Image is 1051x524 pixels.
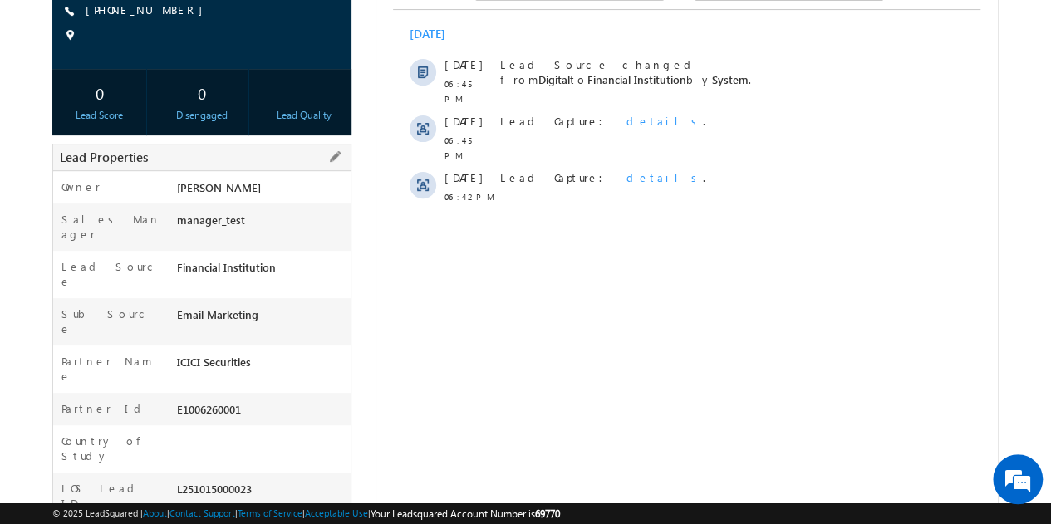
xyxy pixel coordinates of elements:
[68,115,118,144] span: 06:45 PM
[124,95,375,125] span: Lead Source changed from to by .
[124,152,237,166] span: Lead Capture:
[535,507,560,520] span: 69770
[61,481,161,511] label: LOS Lead ID
[172,259,351,282] div: Financial Institution
[61,354,161,384] label: Partner Name
[61,212,161,242] label: Sales Manager
[336,110,372,125] span: System
[261,108,346,123] div: Lead Quality
[68,152,106,167] span: [DATE]
[287,12,310,37] span: Time
[172,212,351,235] div: manager_test
[172,306,351,330] div: Email Marketing
[56,77,142,108] div: 0
[238,507,302,518] a: Terms of Service
[104,18,152,33] div: All Selected
[61,259,161,289] label: Lead Source
[159,77,244,108] div: 0
[61,306,161,336] label: Sub Source
[261,77,346,108] div: --
[169,507,235,518] a: Contact Support
[323,18,356,33] div: All Time
[124,208,237,223] span: Lead Capture:
[172,481,351,504] div: L251015000023
[100,13,287,38] div: All Selected
[250,208,327,223] span: details
[33,12,91,37] span: Activity Type
[33,65,87,80] div: [DATE]
[159,108,244,123] div: Disengaged
[86,2,211,17] a: [PHONE_NUMBER]
[68,95,106,110] span: [DATE]
[60,149,148,165] span: Lead Properties
[124,208,410,223] div: .
[61,433,161,463] label: Country of Study
[305,507,368,518] a: Acceptable Use
[211,110,310,125] span: Financial Institution
[61,179,101,194] label: Owner
[56,108,142,123] div: Lead Score
[52,506,560,522] span: © 2025 LeadSquared | | | | |
[162,110,194,125] span: Digital
[68,171,118,201] span: 06:45 PM
[68,228,118,242] span: 06:42 PM
[172,354,351,377] div: ICICI Securities
[124,152,410,167] div: .
[68,208,106,223] span: [DATE]
[176,180,260,194] span: [PERSON_NAME]
[61,401,147,416] label: Partner Id
[143,507,167,518] a: About
[250,152,327,166] span: details
[172,401,351,424] div: E1006260001
[371,507,560,520] span: Your Leadsquared Account Number is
